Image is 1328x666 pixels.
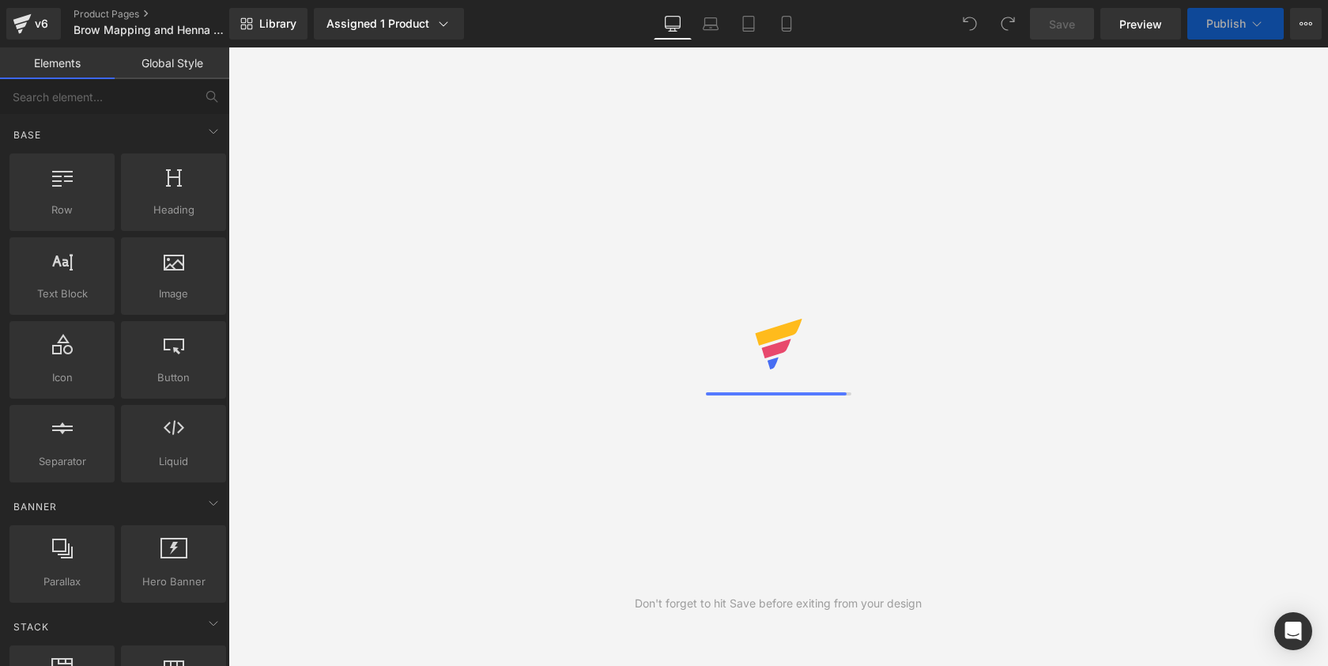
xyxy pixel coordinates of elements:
span: Separator [14,453,110,470]
span: Parallax [14,573,110,590]
span: Stack [12,619,51,634]
span: Library [259,17,296,31]
span: Row [14,202,110,218]
span: Banner [12,499,58,514]
span: Button [126,369,221,386]
a: Product Pages [74,8,255,21]
span: Preview [1119,16,1162,32]
span: Brow Mapping and Henna Brow Art [74,24,225,36]
button: More [1290,8,1322,40]
span: Liquid [126,453,221,470]
span: Heading [126,202,221,218]
span: Text Block [14,286,110,302]
a: Laptop [692,8,730,40]
div: Open Intercom Messenger [1274,612,1312,650]
button: Undo [954,8,986,40]
button: Publish [1187,8,1284,40]
span: Base [12,127,43,142]
a: Preview [1100,8,1181,40]
a: Mobile [768,8,805,40]
span: Publish [1206,17,1246,30]
div: Don't forget to hit Save before exiting from your design [635,595,922,612]
a: New Library [229,8,307,40]
div: v6 [32,13,51,34]
span: Image [126,286,221,302]
a: v6 [6,8,61,40]
span: Icon [14,369,110,386]
div: Assigned 1 Product [326,16,451,32]
button: Redo [992,8,1024,40]
a: Tablet [730,8,768,40]
a: Desktop [654,8,692,40]
span: Hero Banner [126,573,221,590]
span: Save [1049,16,1075,32]
a: Global Style [115,47,229,79]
